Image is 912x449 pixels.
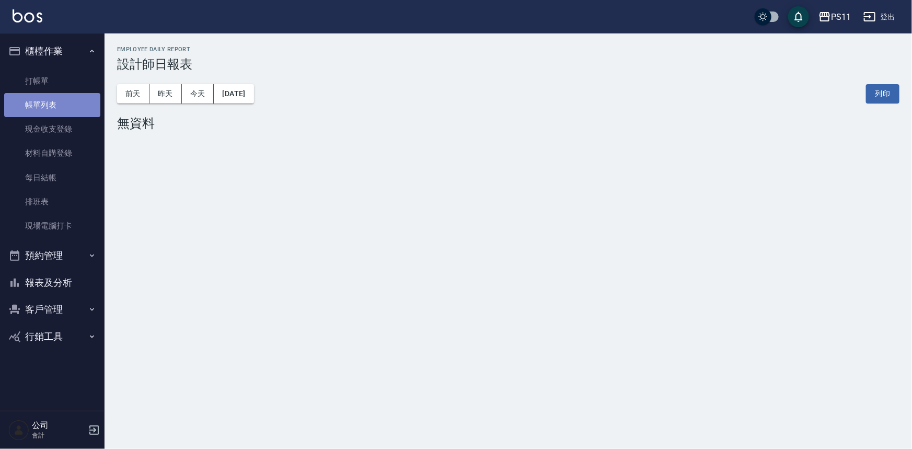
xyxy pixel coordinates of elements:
[8,420,29,441] img: Person
[831,10,851,24] div: PS11
[4,141,100,165] a: 材料自購登錄
[4,242,100,269] button: 預約管理
[4,269,100,296] button: 報表及分析
[4,323,100,350] button: 行銷工具
[866,84,899,103] button: 列印
[117,116,899,131] div: 無資料
[182,84,214,103] button: 今天
[117,84,149,103] button: 前天
[117,46,899,53] h2: Employee Daily Report
[214,84,253,103] button: [DATE]
[32,431,85,440] p: 會計
[117,57,899,72] h3: 設計師日報表
[4,214,100,238] a: 現場電腦打卡
[814,6,855,28] button: PS11
[13,9,42,22] img: Logo
[149,84,182,103] button: 昨天
[4,166,100,190] a: 每日結帳
[4,69,100,93] a: 打帳單
[859,7,899,27] button: 登出
[4,117,100,141] a: 現金收支登錄
[4,38,100,65] button: 櫃檯作業
[4,296,100,323] button: 客戶管理
[32,420,85,431] h5: 公司
[4,93,100,117] a: 帳單列表
[788,6,809,27] button: save
[4,190,100,214] a: 排班表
